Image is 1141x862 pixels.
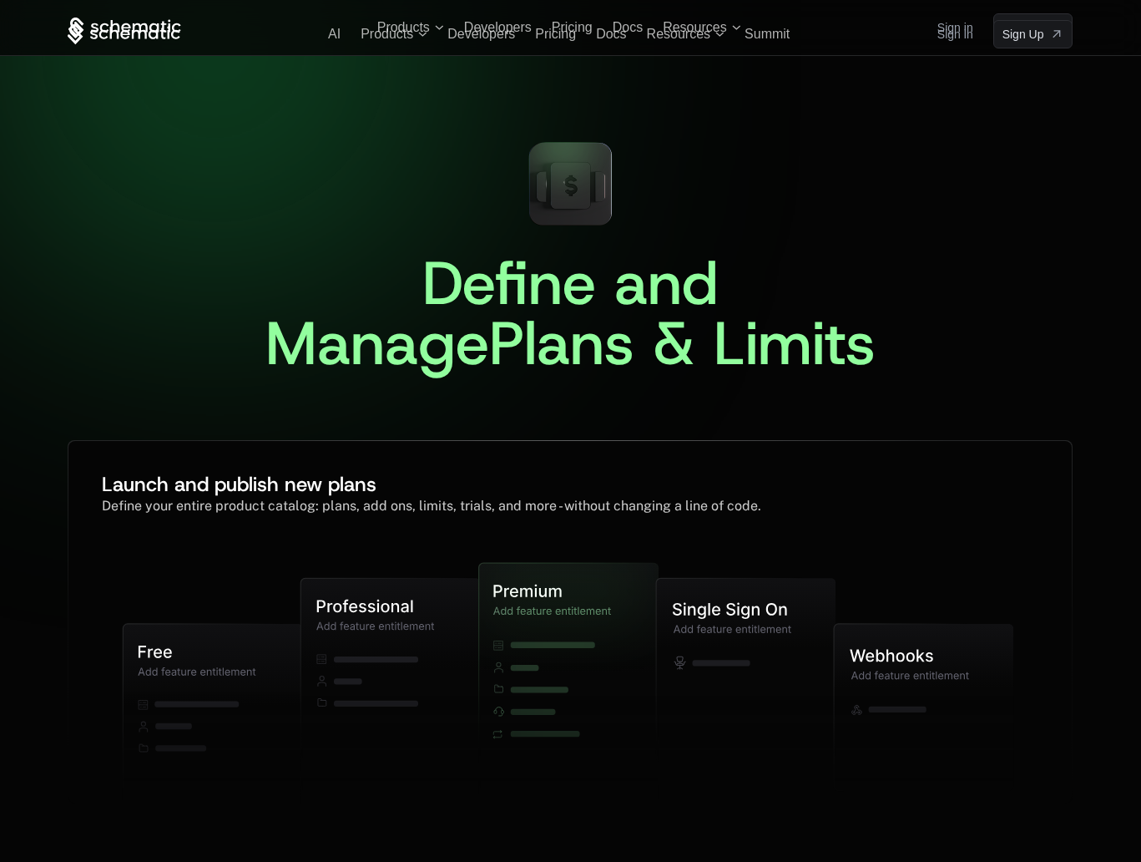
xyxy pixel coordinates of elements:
span: Products [361,27,413,42]
span: Resources [647,27,710,42]
a: Docs [596,27,626,41]
a: AI [328,27,341,41]
a: [object Object] [993,20,1073,48]
a: Sign in [937,14,973,41]
span: Sign Up [1002,19,1044,36]
a: Summit [745,27,790,41]
span: Sign Up [1002,26,1044,43]
span: Plans & Limits [489,303,876,383]
a: Pricing [535,27,576,41]
span: Define and Manage [265,243,737,383]
a: Developers [447,27,515,41]
a: Sign in [937,21,973,48]
a: [object Object] [993,13,1073,42]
